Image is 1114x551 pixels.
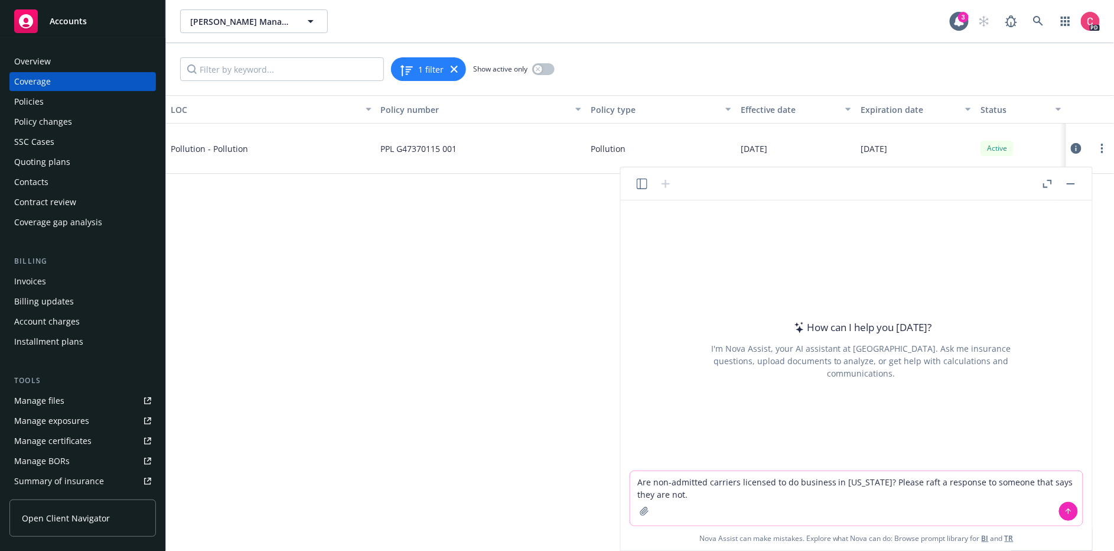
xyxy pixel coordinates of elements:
[591,103,718,116] div: Policy type
[586,95,736,124] button: Policy type
[171,103,359,116] div: LOC
[22,512,110,524] span: Open Client Navigator
[630,471,1083,526] textarea: Are non-admitted carriers licensed to do business in [US_STATE]? Please raft a response to someon...
[50,17,87,26] span: Accounts
[861,142,887,155] span: [DATE]
[981,103,1048,116] div: Status
[14,312,80,331] div: Account charges
[695,342,1027,380] div: I'm Nova Assist, your AI assistant at [GEOGRAPHIC_DATA]. Ask me insurance questions, upload docum...
[14,292,74,311] div: Billing updates
[9,312,156,331] a: Account charges
[180,9,328,33] button: [PERSON_NAME] Management Company
[999,9,1023,33] a: Report a Bug
[14,411,89,430] div: Manage exposures
[14,112,72,131] div: Policy changes
[14,193,76,212] div: Contract review
[9,411,156,430] a: Manage exposures
[14,432,92,450] div: Manage certificates
[180,57,384,81] input: Filter by keyword...
[14,92,44,111] div: Policies
[381,142,457,155] span: PPL G47370115 001
[9,112,156,131] a: Policy changes
[9,332,156,351] a: Installment plans
[958,12,969,22] div: 3
[741,103,838,116] div: Effective date
[9,213,156,232] a: Coverage gap analysis
[736,95,856,124] button: Effective date
[982,533,989,543] a: BI
[1081,12,1100,31] img: photo
[473,64,527,74] span: Show active only
[985,143,1009,154] span: Active
[9,452,156,471] a: Manage BORs
[418,63,444,76] span: 1 filter
[14,132,54,151] div: SSC Cases
[381,103,569,116] div: Policy number
[1005,533,1014,543] a: TR
[699,526,1014,550] span: Nova Assist can make mistakes. Explore what Nova can do: Browse prompt library for and
[9,292,156,311] a: Billing updates
[14,213,102,232] div: Coverage gap analysis
[9,472,156,491] a: Summary of insurance
[861,103,958,116] div: Expiration date
[14,452,70,471] div: Manage BORs
[9,153,156,171] a: Quoting plans
[14,153,70,171] div: Quoting plans
[376,95,587,124] button: Policy number
[14,272,46,291] div: Invoices
[9,272,156,291] a: Invoices
[14,52,51,71] div: Overview
[591,142,626,155] span: Pollution
[9,432,156,450] a: Manage certificates
[1054,9,1077,33] a: Switch app
[190,15,292,28] span: [PERSON_NAME] Management Company
[9,375,156,387] div: Tools
[1027,9,1050,33] a: Search
[972,9,996,33] a: Start snowing
[9,255,156,267] div: Billing
[9,391,156,410] a: Manage files
[856,95,976,124] button: Expiration date
[741,142,767,155] span: [DATE]
[9,132,156,151] a: SSC Cases
[14,72,51,91] div: Coverage
[14,391,64,410] div: Manage files
[9,173,156,192] a: Contacts
[14,173,48,192] div: Contacts
[791,320,932,335] div: How can I help you [DATE]?
[1095,141,1109,155] a: more
[171,142,348,155] span: Pollution - Pollution
[9,5,156,38] a: Accounts
[166,95,376,124] button: LOC
[9,52,156,71] a: Overview
[976,95,1066,124] button: Status
[9,92,156,111] a: Policies
[9,193,156,212] a: Contract review
[14,332,83,351] div: Installment plans
[14,472,104,491] div: Summary of insurance
[9,72,156,91] a: Coverage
